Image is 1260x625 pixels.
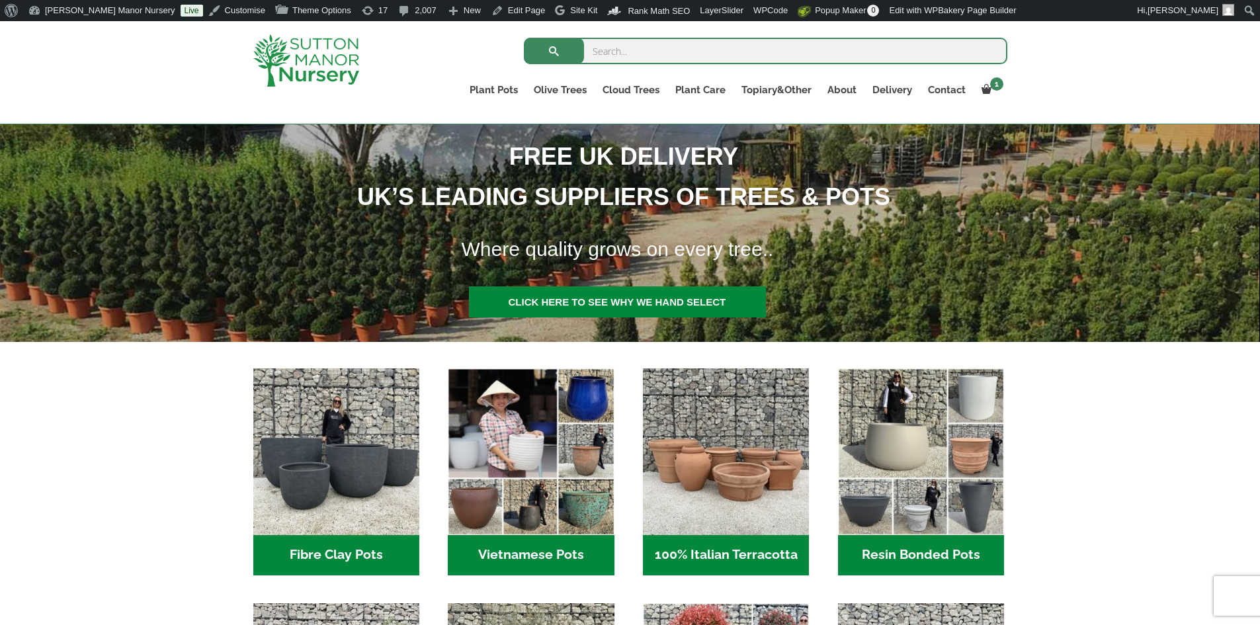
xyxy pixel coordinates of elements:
a: Visit product category Vietnamese Pots [448,368,614,575]
img: Home - 1B137C32 8D99 4B1A AA2F 25D5E514E47D 1 105 c [643,368,809,534]
h2: Fibre Clay Pots [253,535,419,576]
h2: Vietnamese Pots [448,535,614,576]
span: [PERSON_NAME] [1148,5,1218,15]
a: Contact [920,81,974,99]
a: 1 [974,81,1007,99]
h1: Where quality grows on every tree.. [445,229,1095,269]
span: 1 [990,77,1003,91]
a: Olive Trees [526,81,595,99]
a: Live [181,5,203,17]
a: Cloud Trees [595,81,667,99]
img: Home - 6E921A5B 9E2F 4B13 AB99 4EF601C89C59 1 105 c [448,368,614,534]
input: Search... [524,38,1007,64]
span: 0 [867,5,879,17]
a: Delivery [864,81,920,99]
a: Visit product category Fibre Clay Pots [253,368,419,575]
a: Plant Care [667,81,734,99]
a: Topiary&Other [734,81,819,99]
img: Home - 8194B7A3 2818 4562 B9DD 4EBD5DC21C71 1 105 c 1 [253,368,419,534]
h2: 100% Italian Terracotta [643,535,809,576]
span: Site Kit [570,5,597,15]
span: Rank Math SEO [628,6,690,16]
a: Plant Pots [462,81,526,99]
h2: Resin Bonded Pots [838,535,1004,576]
a: About [819,81,864,99]
h1: FREE UK DELIVERY UK’S LEADING SUPPLIERS OF TREES & POTS [138,136,1094,217]
img: Home - 67232D1B A461 444F B0F6 BDEDC2C7E10B 1 105 c [838,368,1004,534]
a: Visit product category 100% Italian Terracotta [643,368,809,575]
img: logo [253,34,359,87]
a: Visit product category Resin Bonded Pots [838,368,1004,575]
